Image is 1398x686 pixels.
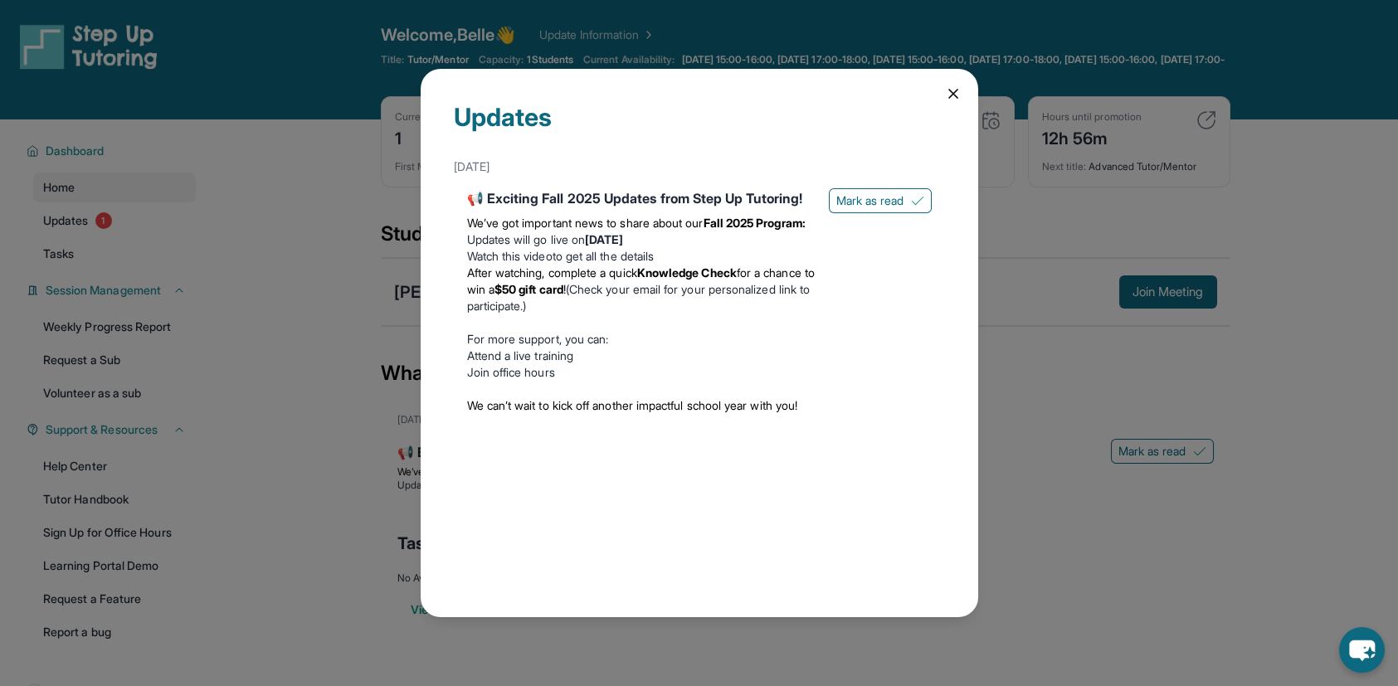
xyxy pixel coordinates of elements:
span: Mark as read [836,192,904,209]
li: Updates will go live on [467,231,816,248]
button: chat-button [1339,627,1385,673]
div: 📢 Exciting Fall 2025 Updates from Step Up Tutoring! [467,188,816,208]
div: [DATE] [454,152,945,182]
strong: [DATE] [585,232,623,246]
div: Updates [454,102,945,152]
a: Attend a live training [467,348,574,362]
span: We can’t wait to kick off another impactful school year with you! [467,398,798,412]
strong: $50 gift card [494,282,563,296]
span: ! [563,282,566,296]
li: (Check your email for your personalized link to participate.) [467,265,816,314]
a: Join office hours [467,365,555,379]
img: Mark as read [911,194,924,207]
li: to get all the details [467,248,816,265]
a: Watch this video [467,249,553,263]
span: After watching, complete a quick [467,265,637,280]
strong: Knowledge Check [637,265,737,280]
button: Mark as read [829,188,932,213]
span: We’ve got important news to share about our [467,216,704,230]
p: For more support, you can: [467,331,816,348]
strong: Fall 2025 Program: [704,216,806,230]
